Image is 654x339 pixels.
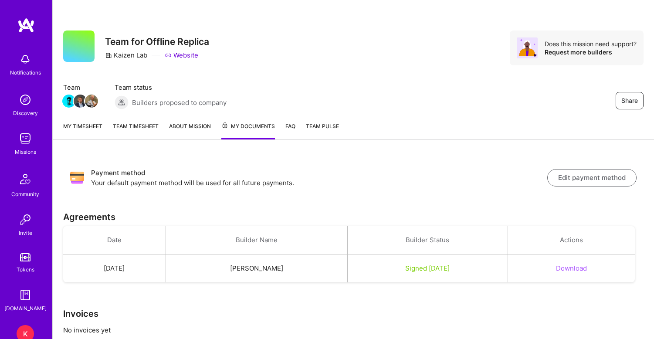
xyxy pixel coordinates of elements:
[169,122,211,139] a: About Mission
[63,94,75,108] a: Team Member Avatar
[547,169,637,186] button: Edit payment method
[358,264,497,273] div: Signed [DATE]
[70,171,84,185] img: Payment method
[115,95,129,109] img: Builders proposed to company
[105,51,147,60] div: Kaizen Lab
[17,211,34,228] img: Invite
[221,122,275,131] span: My Documents
[17,130,34,147] img: teamwork
[62,95,75,108] img: Team Member Avatar
[508,226,634,254] th: Actions
[11,190,39,199] div: Community
[347,226,508,254] th: Builder Status
[17,17,35,33] img: logo
[63,83,97,92] span: Team
[63,325,644,335] p: No invoices yet
[17,91,34,108] img: discovery
[15,169,36,190] img: Community
[545,48,637,56] div: Request more builders
[166,226,347,254] th: Builder Name
[115,83,227,92] span: Team status
[285,122,295,139] a: FAQ
[545,40,637,48] div: Does this mission need support?
[63,212,644,222] h3: Agreements
[306,122,339,139] a: Team Pulse
[13,108,38,118] div: Discovery
[4,304,47,313] div: [DOMAIN_NAME]
[621,96,638,105] span: Share
[91,168,547,178] h3: Payment method
[63,122,102,139] a: My timesheet
[10,68,41,77] div: Notifications
[17,51,34,68] img: bell
[556,264,587,273] button: Download
[19,228,32,237] div: Invite
[63,226,166,254] th: Date
[132,98,227,107] span: Builders proposed to company
[86,94,97,108] a: Team Member Avatar
[17,265,34,274] div: Tokens
[17,286,34,304] img: guide book
[105,52,112,59] i: icon CompanyGray
[15,147,36,156] div: Missions
[306,123,339,129] span: Team Pulse
[85,95,98,108] img: Team Member Avatar
[75,94,86,108] a: Team Member Avatar
[74,95,87,108] img: Team Member Avatar
[221,122,275,139] a: My Documents
[63,254,166,283] td: [DATE]
[517,37,538,58] img: Avatar
[91,178,547,187] p: Your default payment method will be used for all future payments.
[166,254,347,283] td: [PERSON_NAME]
[20,253,30,261] img: tokens
[616,92,644,109] button: Share
[113,122,159,139] a: Team timesheet
[165,51,198,60] a: Website
[105,36,209,47] h3: Team for Offline Replica
[63,308,644,319] h3: Invoices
